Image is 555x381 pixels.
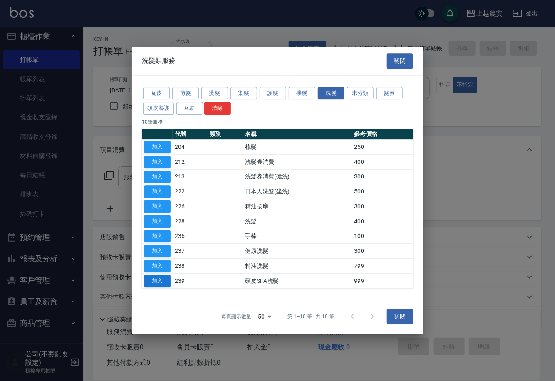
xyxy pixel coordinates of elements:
[144,245,171,257] button: 加入
[144,171,171,183] button: 加入
[144,215,171,228] button: 加入
[243,244,352,259] td: 健康洗髮
[144,156,171,168] button: 加入
[352,129,413,140] th: 參考價格
[144,185,171,198] button: 加入
[144,230,171,243] button: 加入
[243,273,352,288] td: 頭皮SPA洗髮
[387,53,413,69] button: 關閉
[142,118,413,126] p: 10 筆服務
[352,214,413,229] td: 400
[144,260,171,272] button: 加入
[352,140,413,155] td: 250
[173,273,208,288] td: 239
[288,313,334,320] p: 第 1–10 筆 共 10 筆
[352,244,413,259] td: 300
[173,214,208,229] td: 228
[144,275,171,287] button: 加入
[208,129,243,140] th: 類別
[173,129,208,140] th: 代號
[173,259,208,274] td: 238
[260,87,286,100] button: 護髮
[352,273,413,288] td: 999
[243,259,352,274] td: 精油洗髮
[230,87,257,100] button: 染髮
[352,154,413,169] td: 400
[201,87,228,100] button: 燙髮
[318,87,344,100] button: 洗髮
[173,199,208,214] td: 226
[173,154,208,169] td: 212
[352,169,413,184] td: 300
[243,154,352,169] td: 洗髮券消費
[243,214,352,229] td: 洗髮
[243,229,352,244] td: 手棒
[255,305,275,328] div: 50
[387,309,413,324] button: 關閉
[289,87,315,100] button: 接髮
[143,87,170,100] button: 瓦皮
[243,169,352,184] td: 洗髮券消費(健洗)
[144,141,171,153] button: 加入
[352,259,413,274] td: 799
[172,87,199,100] button: 剪髮
[352,199,413,214] td: 300
[173,169,208,184] td: 213
[243,140,352,155] td: 梳髮
[142,57,175,65] span: 洗髮類服務
[347,87,374,100] button: 未分類
[173,229,208,244] td: 236
[352,184,413,199] td: 500
[352,229,413,244] td: 100
[243,199,352,214] td: 精油按摩
[144,200,171,213] button: 加入
[173,184,208,199] td: 222
[204,102,231,115] button: 清除
[243,129,352,140] th: 名稱
[176,102,203,115] button: 互助
[173,140,208,155] td: 204
[221,313,251,320] p: 每頁顯示數量
[376,87,403,100] button: 髮券
[143,102,174,115] button: 頭皮養護
[243,184,352,199] td: 日本人洗髮(坐洗)
[173,244,208,259] td: 237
